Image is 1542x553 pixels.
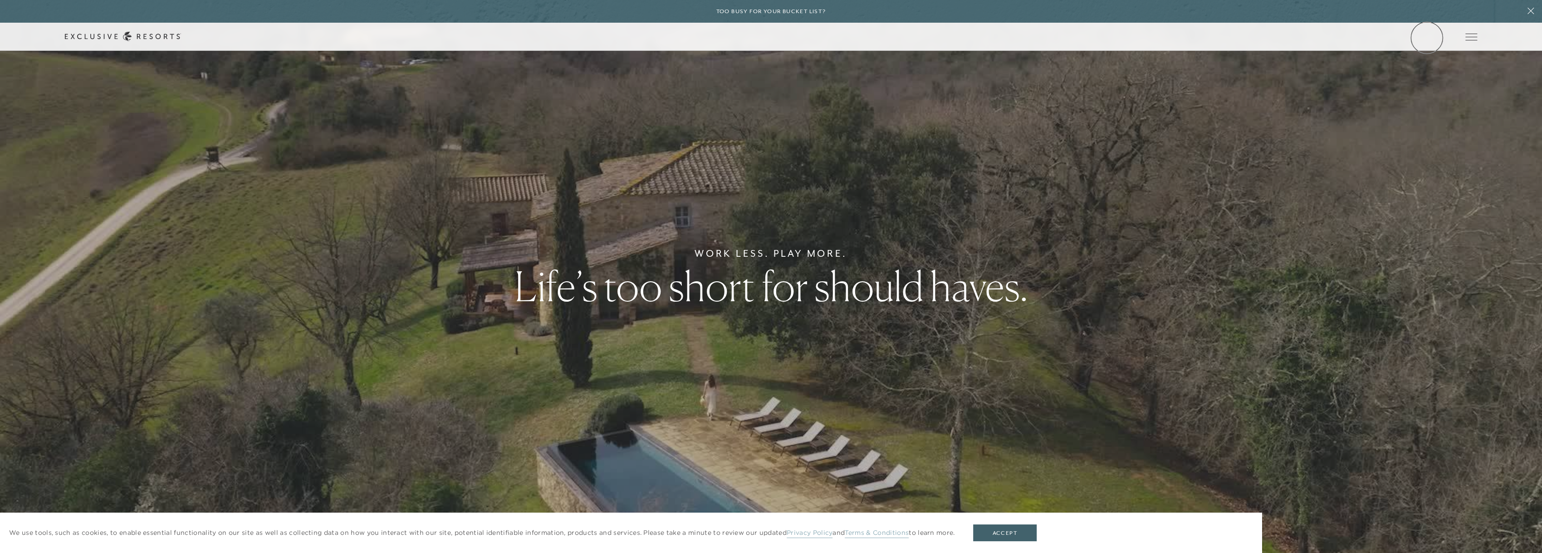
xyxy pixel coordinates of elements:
button: Accept [973,524,1037,542]
button: Open navigation [1465,34,1477,40]
p: We use tools, such as cookies, to enable essential functionality on our site as well as collectin... [9,528,955,538]
a: Terms & Conditions [845,529,909,538]
h6: Work Less. Play More. [695,246,847,261]
a: Privacy Policy [787,529,832,538]
h1: Life’s too short for should haves. [514,266,1028,307]
h6: Too busy for your bucket list? [716,7,826,16]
